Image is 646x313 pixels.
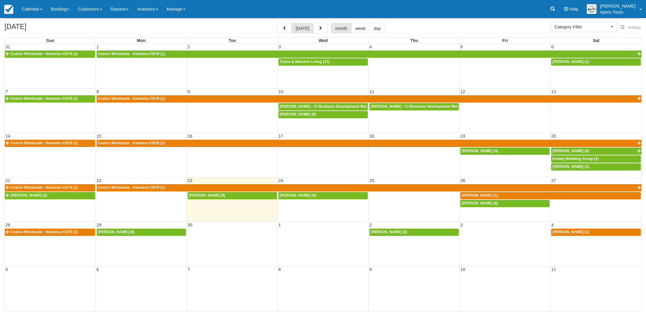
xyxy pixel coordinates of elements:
p: [PERSON_NAME] [600,3,636,9]
span: [PERSON_NAME] (6) [280,112,316,116]
a: Costco Wholesale - Kelowna #1578 (1) [97,140,641,147]
a: Costco Wholesale - Kelowna #1578 (1) [5,51,95,58]
span: 4 [369,44,372,49]
h2: [DATE] [5,23,81,34]
span: 5 [5,267,8,272]
span: 16 [187,134,193,139]
span: Costco Wholesale - Kelowna #1578 (1) [98,52,165,56]
span: 28 [5,223,11,227]
span: 10 [460,267,466,272]
a: Costco Wholesale - Kelowna #1578 (1) [5,229,95,236]
span: [PERSON_NAME] (2) [552,149,589,153]
a: Costco Wholesale - Kelowna #1578 (1) [5,95,95,103]
span: Traine & Mainline Living (11) [280,60,329,64]
a: Costco Wholesale - Kelowna #1578 (1) [5,140,95,147]
span: 7 [5,89,8,94]
span: [PERSON_NAME] (4) [280,193,316,197]
span: 5 [460,44,463,49]
span: 31 [5,44,11,49]
a: [PERSON_NAME] (6) [460,200,550,207]
a: [PERSON_NAME] - CI Business Development Manager (11) [278,103,368,110]
span: 8 [96,89,100,94]
span: Tue [229,38,236,43]
span: 2 [187,44,191,49]
span: 23 [187,178,193,183]
a: Costco Wholesale - Kelowna #1578 (1) [97,51,641,58]
a: [PERSON_NAME] (1) [551,58,641,66]
span: 19 [460,134,466,139]
a: Costco Wholesale - Kelowna #1578 (1) [97,184,641,191]
span: Costco Wholesale - Kelowna #1578 (1) [11,52,78,56]
span: [PERSON_NAME] (8) [98,230,134,234]
span: 20 [551,134,557,139]
span: 6 [96,267,100,272]
span: Costco Wholesale - Kelowna #1578 (1) [11,230,78,234]
button: Category Filter [551,22,617,32]
img: A1 [587,4,596,14]
span: 17 [278,134,284,139]
a: [PERSON_NAME] (8) [188,192,277,199]
img: checkfront-main-nav-mini-logo.png [4,5,13,14]
span: Costco Wholesale - Kelowna #1578 (1) [98,185,165,190]
span: 24 [278,178,284,183]
span: Sun [46,38,54,43]
span: 25 [369,178,375,183]
button: week [351,23,370,33]
span: 29 [96,223,102,227]
a: [PERSON_NAME] (4) [460,148,550,155]
span: 26 [460,178,466,183]
span: [PERSON_NAME] - CI Business Development Manager (11) [280,104,383,109]
span: Sat [593,38,599,43]
a: Costco Wholesale - Kelowna #1578 (1) [5,184,95,191]
span: 9 [187,89,191,94]
span: [PERSON_NAME] (6) [461,201,498,205]
span: 12 [460,89,466,94]
a: Kelsey Wedding Group (1) [551,155,641,163]
span: Kelsey Wedding Group (1) [552,157,599,161]
span: 21 [5,178,11,183]
span: Costco Wholesale - Kelowna #1578 (1) [98,141,165,145]
span: 1 [278,223,281,227]
span: [PERSON_NAME] (2) [552,165,589,169]
span: [PERSON_NAME] (1) [552,230,589,234]
span: 1 [96,44,100,49]
span: 6 [551,44,554,49]
span: 30 [187,223,193,227]
span: Costco Wholesale - Kelowna #1578 (1) [98,96,165,101]
a: [PERSON_NAME] (6) [278,111,368,118]
span: 4 [551,223,554,227]
span: 15 [96,134,102,139]
span: Help [569,7,578,11]
span: 9 [369,267,372,272]
span: Category Filter [554,24,609,30]
span: Mon [137,38,146,43]
a: [PERSON_NAME] (2) [551,163,641,171]
button: [DATE] [291,23,313,33]
span: 3 [460,223,463,227]
span: 22 [96,178,102,183]
span: [PERSON_NAME] (2) [11,193,47,197]
span: 8 [278,267,281,272]
span: [PERSON_NAME] (8) [189,193,225,197]
span: 2 [369,223,372,227]
button: Settings [617,23,644,32]
span: Wed [319,38,328,43]
span: 7 [187,267,191,272]
span: 13 [551,89,557,94]
span: [PERSON_NAME] (1) [552,60,589,64]
a: [PERSON_NAME] (9) [369,229,459,236]
button: month [331,23,352,33]
a: [PERSON_NAME] (4) [278,192,368,199]
a: [PERSON_NAME] (8) [97,229,186,236]
span: [PERSON_NAME] (1) [461,193,498,197]
span: [PERSON_NAME] (4) [461,149,498,153]
button: day [369,23,385,33]
span: Costco Wholesale - Kelowna #1578 (1) [11,96,78,101]
a: [PERSON_NAME] (2) [551,148,641,155]
a: [PERSON_NAME] (1) [551,229,641,236]
span: Settings [628,25,641,30]
a: Traine & Mainline Living (11) [278,58,368,66]
a: Costco Wholesale - Kelowna #1578 (1) [97,95,641,103]
span: Thu [410,38,418,43]
p: Apres Tours [600,9,636,15]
